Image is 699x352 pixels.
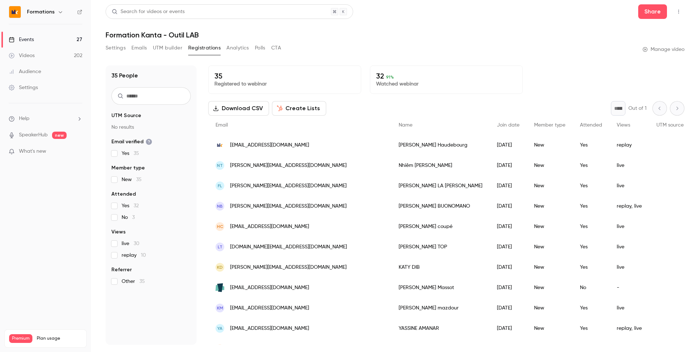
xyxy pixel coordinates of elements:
span: [EMAIL_ADDRESS][DOMAIN_NAME] [230,325,309,332]
div: replay [609,135,649,155]
div: Yes [573,257,609,277]
div: live [609,155,649,176]
span: 35 [134,151,139,156]
p: 32 [376,72,517,80]
div: [DATE] [490,298,527,318]
div: New [527,216,573,237]
span: NB [217,203,223,209]
div: [DATE] [490,196,527,216]
div: [PERSON_NAME] Massot [391,277,490,298]
div: KATY DIB [391,257,490,277]
div: Yes [573,196,609,216]
div: [PERSON_NAME] LA [PERSON_NAME] [391,176,490,196]
button: UTM builder [153,42,182,54]
span: No [122,214,135,221]
span: Plan usage [37,336,82,341]
div: New [527,176,573,196]
div: New [527,277,573,298]
a: SpeakerHub [19,131,48,139]
span: Km [217,305,223,311]
span: 30 [134,241,139,246]
span: [PERSON_NAME][EMAIL_ADDRESS][DOMAIN_NAME] [230,264,347,271]
span: KD [217,264,223,271]
div: Search for videos or events [112,8,185,16]
span: YA [217,325,222,332]
span: [PERSON_NAME][EMAIL_ADDRESS][DOMAIN_NAME] [230,162,347,169]
span: New [122,176,142,183]
div: [PERSON_NAME] BUONOMANO [391,196,490,216]
div: [DATE] [490,257,527,277]
button: Download CSV [208,101,269,116]
div: [DATE] [490,176,527,196]
span: 35 [139,279,145,284]
button: Emails [131,42,147,54]
span: live [122,240,139,247]
p: Out of 1 [628,105,647,112]
span: lT [218,244,222,250]
span: [PERSON_NAME][EMAIL_ADDRESS][DOMAIN_NAME] [230,182,347,190]
div: [PERSON_NAME] Haudebourg [391,135,490,155]
span: Other [122,278,145,285]
div: - [609,277,649,298]
button: Analytics [226,42,249,54]
div: live [609,257,649,277]
div: Videos [9,52,35,59]
span: NT [217,162,223,169]
span: [DOMAIN_NAME][EMAIL_ADDRESS][DOMAIN_NAME] [230,243,347,251]
button: CTA [271,42,281,54]
div: New [527,318,573,339]
span: Name [399,123,412,128]
div: [DATE] [490,216,527,237]
span: new [52,132,67,139]
div: Audience [9,68,41,75]
div: New [527,257,573,277]
h1: Formation Kanta - Outil LAB [106,31,684,39]
div: replay, live [609,196,649,216]
img: 120-pour-cent.fr [216,283,224,292]
span: Views [617,123,630,128]
div: live [609,298,649,318]
div: [DATE] [490,237,527,257]
h6: Formations [27,8,55,16]
div: New [527,135,573,155]
img: kanta.fr [216,141,224,149]
div: Events [9,36,34,43]
span: 32 [134,203,139,208]
div: Yes [573,155,609,176]
section: facet-groups [111,112,191,285]
span: [PERSON_NAME][EMAIL_ADDRESS][DOMAIN_NAME] [230,203,347,210]
div: New [527,155,573,176]
span: Join date [497,123,520,128]
button: Settings [106,42,126,54]
iframe: Noticeable Trigger [74,148,82,155]
div: YASSINE AMANAR [391,318,490,339]
span: [EMAIL_ADDRESS][DOMAIN_NAME] [230,223,309,231]
span: Email [216,123,228,128]
p: 35 [214,72,355,80]
div: New [527,237,573,257]
span: 35 [136,177,142,182]
span: Yes [122,150,139,157]
span: 10 [141,253,146,258]
p: Registered to webinar [214,80,355,88]
div: live [609,237,649,257]
div: Yes [573,298,609,318]
div: Yes [573,216,609,237]
span: [EMAIL_ADDRESS][DOMAIN_NAME] [230,284,309,292]
span: Referrer [111,266,132,273]
div: Yes [573,176,609,196]
span: UTM source [656,123,684,128]
span: Attended [580,123,602,128]
span: 3 [132,215,135,220]
span: Email verified [111,138,152,145]
div: [PERSON_NAME] coupé [391,216,490,237]
button: Share [638,4,667,19]
span: hc [217,223,223,230]
div: live [609,216,649,237]
div: replay, live [609,318,649,339]
button: Polls [255,42,265,54]
span: Views [111,228,126,236]
button: Create Lists [272,101,326,116]
span: [EMAIL_ADDRESS][DOMAIN_NAME] [230,141,309,149]
div: [DATE] [490,155,527,176]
